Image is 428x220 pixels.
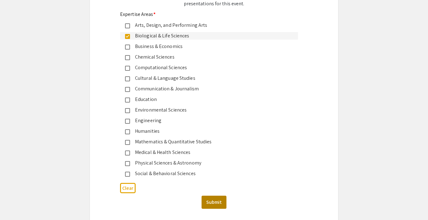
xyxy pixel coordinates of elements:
[130,85,293,93] div: Communication & Journalism
[130,117,293,124] div: Engineering
[130,64,293,71] div: Computational Sciences
[130,149,293,156] div: Medical & Health Sciences
[130,127,293,135] div: Humanities
[120,11,156,17] mat-label: Expertise Areas
[130,22,293,29] div: Arts, Design, and Performing Arts
[130,170,293,177] div: Social & Behavioral Sciences
[130,106,293,114] div: Environmental Sciences
[130,159,293,167] div: Physical Sciences & Astronomy
[202,196,226,209] button: Submit
[130,32,293,40] div: Biological & Life Sciences
[130,74,293,82] div: Cultural & Language Studies
[130,96,293,103] div: Education
[130,43,293,50] div: Business & Economics
[130,138,293,146] div: Mathematics & Quantitative Studies
[130,53,293,61] div: Chemical Sciences
[5,192,26,215] iframe: Chat
[120,183,136,193] button: Clear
